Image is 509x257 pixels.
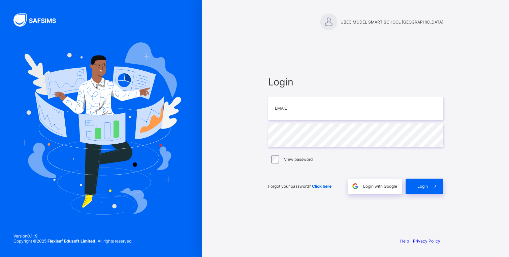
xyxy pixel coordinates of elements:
span: UBEC MODEL SMART SCHOOL [GEOGRAPHIC_DATA] [341,20,443,25]
a: Privacy Policy [413,238,440,244]
span: Forgot your password? [268,184,331,189]
img: SAFSIMS Logo [13,13,64,27]
img: Hero Image [21,42,181,215]
span: Version 0.1.19 [13,233,132,238]
label: View password [284,157,313,162]
span: Login with Google [363,184,397,189]
span: Login [417,184,428,189]
strong: Flexisaf Edusoft Limited. [47,238,97,244]
a: Help [400,238,409,244]
a: Click here [312,184,331,189]
span: Copyright © 2025 All rights reserved. [13,238,132,244]
img: google.396cfc9801f0270233282035f929180a.svg [351,182,359,190]
span: Login [268,76,443,88]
